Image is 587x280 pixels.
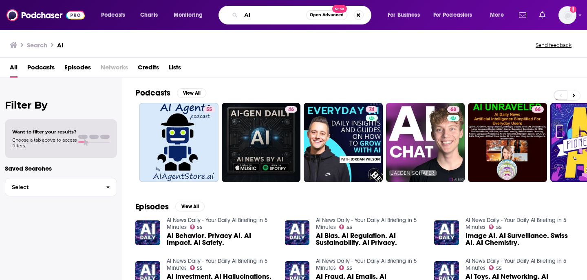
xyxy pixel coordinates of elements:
[5,164,117,172] p: Saved Searches
[316,258,417,271] a: AI News Daily - Your Daily AI Briefing in 5 Minutes
[138,61,159,78] a: Credits
[101,9,125,21] span: Podcasts
[310,13,344,17] span: Open Advanced
[428,9,484,22] button: open menu
[285,220,310,245] img: AI Bias. AI Regulation. AI Sustainability. AI Privacy.
[203,106,215,113] a: 55
[466,258,566,271] a: AI News Daily - Your Daily AI Briefing in 5 Minutes
[167,232,275,246] a: AI Behavior. Privacy AI. AI Impact. AI Safety.
[484,9,514,22] button: open menu
[190,224,203,229] a: 55
[496,267,502,270] span: 55
[570,6,576,13] svg: Add a profile image
[490,9,504,21] span: More
[135,220,160,245] img: AI Behavior. Privacy AI. AI Impact. AI Safety.
[316,232,424,246] a: AI Bias. AI Regulation. AI Sustainability. AI Privacy.
[174,9,203,21] span: Monitoring
[468,103,547,182] a: 66
[168,9,213,22] button: open menu
[167,217,267,231] a: AI News Daily - Your Daily AI Briefing in 5 Minutes
[434,220,459,245] img: Image AI. AI Surveillance. Swiss AI. AI Chemistry.
[447,106,459,113] a: 68
[197,267,203,270] span: 55
[226,6,379,24] div: Search podcasts, credits, & more...
[135,202,169,212] h2: Episodes
[316,217,417,231] a: AI News Daily - Your Daily AI Briefing in 5 Minutes
[346,226,352,229] span: 55
[450,106,456,114] span: 68
[5,99,117,111] h2: Filter By
[95,9,136,22] button: open menu
[306,10,347,20] button: Open AdvancedNew
[135,88,170,98] h2: Podcasts
[190,265,203,270] a: 55
[466,232,574,246] a: Image AI. AI Surveillance. Swiss AI. AI Chemistry.
[177,88,206,98] button: View All
[12,129,77,135] span: Want to filter your results?
[332,5,347,13] span: New
[64,61,91,78] a: Episodes
[206,106,212,114] span: 55
[27,41,47,49] h3: Search
[5,184,99,190] span: Select
[516,8,530,22] a: Show notifications dropdown
[489,265,502,270] a: 55
[197,226,203,229] span: 55
[369,106,374,114] span: 74
[535,106,541,114] span: 66
[167,258,267,271] a: AI News Daily - Your Daily AI Briefing in 5 Minutes
[558,6,576,24] button: Show profile menu
[346,267,352,270] span: 55
[339,224,352,229] a: 55
[366,106,377,113] a: 74
[466,217,566,231] a: AI News Daily - Your Daily AI Briefing in 5 Minutes
[558,6,576,24] span: Logged in as high10media
[288,106,294,114] span: 46
[532,106,544,113] a: 66
[304,103,383,182] a: 74
[7,7,85,23] img: Podchaser - Follow, Share and Rate Podcasts
[135,9,163,22] a: Charts
[57,41,64,49] h3: AI
[175,202,205,211] button: View All
[12,137,77,149] span: Choose a tab above to access filters.
[382,9,430,22] button: open menu
[139,103,218,182] a: 55
[10,61,18,78] a: All
[536,8,549,22] a: Show notifications dropdown
[140,9,158,21] span: Charts
[433,9,472,21] span: For Podcasters
[135,88,206,98] a: PodcastsView All
[496,226,502,229] span: 55
[5,178,117,196] button: Select
[135,202,205,212] a: EpisodesView All
[386,103,465,182] a: 68
[27,61,55,78] a: Podcasts
[241,9,306,22] input: Search podcasts, credits, & more...
[558,6,576,24] img: User Profile
[222,103,301,182] a: 46
[489,224,502,229] a: 55
[169,61,181,78] a: Lists
[101,61,128,78] span: Networks
[339,265,352,270] a: 55
[285,106,297,113] a: 46
[533,42,574,49] button: Send feedback
[388,9,420,21] span: For Business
